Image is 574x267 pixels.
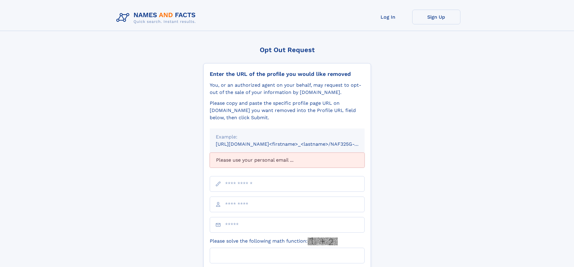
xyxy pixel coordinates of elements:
div: Opt Out Request [203,46,371,54]
div: Example: [216,133,359,141]
a: Sign Up [412,10,460,24]
div: Please use your personal email ... [210,153,365,168]
label: Please solve the following math function: [210,238,338,245]
div: You, or an authorized agent on your behalf, may request to opt-out of the sale of your informatio... [210,82,365,96]
small: [URL][DOMAIN_NAME]<firstname>_<lastname>/NAF325G-xxxxxxxx [216,141,376,147]
a: Log In [364,10,412,24]
div: Enter the URL of the profile you would like removed [210,71,365,77]
img: Logo Names and Facts [114,10,201,26]
div: Please copy and paste the specific profile page URL on [DOMAIN_NAME] you want removed into the Pr... [210,100,365,121]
